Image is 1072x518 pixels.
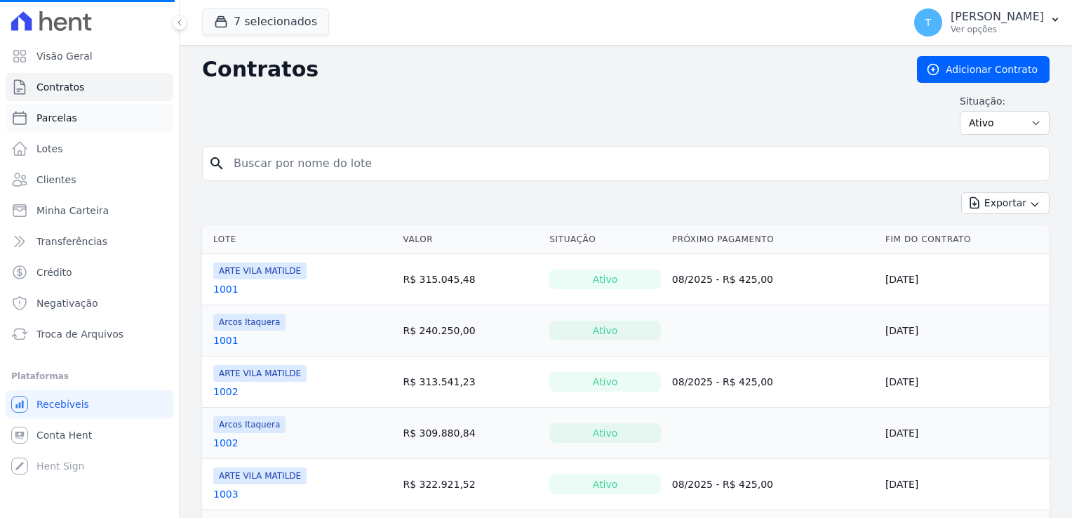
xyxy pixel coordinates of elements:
span: Parcelas [36,111,77,125]
td: R$ 313.541,23 [397,357,544,408]
a: Troca de Arquivos [6,320,173,348]
a: Recebíveis [6,390,173,418]
a: 08/2025 - R$ 425,00 [672,274,773,285]
td: [DATE] [880,305,1050,357]
a: Crédito [6,258,173,286]
p: [PERSON_NAME] [951,10,1044,24]
td: [DATE] [880,254,1050,305]
span: ARTE VILA MATILDE [213,263,307,279]
button: T [PERSON_NAME] Ver opções [903,3,1072,42]
a: Conta Hent [6,421,173,449]
a: Visão Geral [6,42,173,70]
a: Parcelas [6,104,173,132]
span: Conta Hent [36,428,92,442]
td: [DATE] [880,459,1050,510]
a: 1001 [213,333,239,347]
div: Plataformas [11,368,168,385]
td: [DATE] [880,408,1050,459]
a: 1001 [213,282,239,296]
td: R$ 322.921,52 [397,459,544,510]
td: R$ 240.250,00 [397,305,544,357]
button: 7 selecionados [202,8,329,35]
a: Clientes [6,166,173,194]
div: Ativo [549,372,660,392]
input: Buscar por nome do lote [225,150,1043,178]
th: Fim do Contrato [880,225,1050,254]
span: Recebíveis [36,397,89,411]
td: [DATE] [880,357,1050,408]
span: Negativação [36,296,98,310]
span: Transferências [36,234,107,248]
div: Ativo [549,423,660,443]
th: Próximo Pagamento [666,225,880,254]
td: R$ 309.880,84 [397,408,544,459]
span: T [925,18,932,27]
span: Contratos [36,80,84,94]
h2: Contratos [202,57,895,82]
a: 08/2025 - R$ 425,00 [672,376,773,387]
span: Minha Carteira [36,204,109,218]
span: Visão Geral [36,49,93,63]
div: Ativo [549,321,660,340]
a: Transferências [6,227,173,255]
a: 08/2025 - R$ 425,00 [672,479,773,490]
th: Situação [544,225,666,254]
span: Troca de Arquivos [36,327,123,341]
p: Ver opções [951,24,1044,35]
span: Lotes [36,142,63,156]
span: ARTE VILA MATILDE [213,467,307,484]
a: Minha Carteira [6,197,173,225]
span: Arcos Itaquera [213,314,286,331]
th: Valor [397,225,544,254]
a: Lotes [6,135,173,163]
td: R$ 315.045,48 [397,254,544,305]
i: search [208,155,225,172]
div: Ativo [549,474,660,494]
button: Exportar [961,192,1050,214]
th: Lote [202,225,397,254]
label: Situação: [960,94,1050,108]
a: 1002 [213,436,239,450]
a: Negativação [6,289,173,317]
span: Clientes [36,173,76,187]
span: Crédito [36,265,72,279]
a: Adicionar Contrato [917,56,1050,83]
a: Contratos [6,73,173,101]
a: 1003 [213,487,239,501]
span: Arcos Itaquera [213,416,286,433]
a: 1002 [213,385,239,399]
span: ARTE VILA MATILDE [213,365,307,382]
div: Ativo [549,270,660,289]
